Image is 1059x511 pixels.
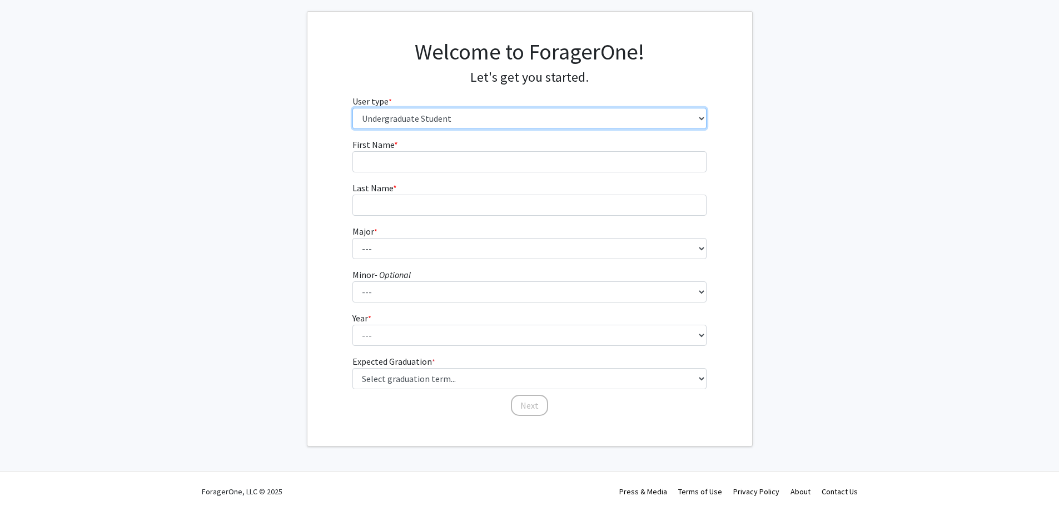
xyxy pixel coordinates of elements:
label: Major [352,225,377,238]
div: ForagerOne, LLC © 2025 [202,472,282,511]
a: Terms of Use [678,487,722,497]
a: Press & Media [619,487,667,497]
label: Year [352,311,371,325]
iframe: Chat [8,461,47,503]
span: Last Name [352,182,393,194]
h4: Let's get you started. [352,70,707,86]
i: - Optional [375,269,411,280]
label: Expected Graduation [352,355,435,368]
h1: Welcome to ForagerOne! [352,38,707,65]
label: Minor [352,268,411,281]
a: About [790,487,811,497]
a: Contact Us [822,487,858,497]
a: Privacy Policy [733,487,779,497]
span: First Name [352,139,394,150]
button: Next [511,395,548,416]
label: User type [352,95,392,108]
